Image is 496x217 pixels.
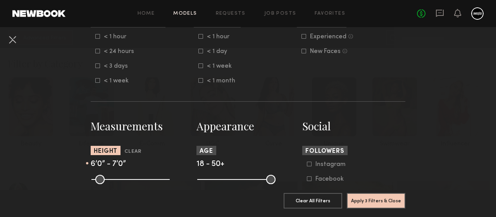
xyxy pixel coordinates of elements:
[6,33,19,47] common-close-button: Cancel
[91,119,194,133] h3: Measurements
[302,119,405,133] h3: Social
[310,49,341,54] div: New Faces
[310,34,346,39] div: Experienced
[196,161,224,168] span: 18 - 50+
[207,64,237,68] div: < 1 week
[216,11,246,16] a: Requests
[264,11,296,16] a: Job Posts
[104,49,134,54] div: < 24 hours
[305,149,344,154] span: Followers
[6,33,19,46] button: Cancel
[104,79,134,83] div: < 1 week
[284,193,342,208] button: Clear All Filters
[124,147,141,156] button: Clear
[315,177,346,181] div: Facebook
[104,64,134,68] div: < 3 days
[138,11,155,16] a: Home
[207,49,237,54] div: < 1 day
[207,79,237,83] div: < 1 month
[315,11,345,16] a: Favorites
[104,34,134,39] div: < 1 hour
[91,161,126,168] span: 6’0” - 7’0”
[315,162,346,167] div: Instagram
[196,119,300,133] h3: Appearance
[200,149,213,154] span: Age
[347,193,405,208] button: Apply 3 Filters & Close
[94,149,117,154] span: Height
[207,34,237,39] div: < 1 hour
[173,11,197,16] a: Models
